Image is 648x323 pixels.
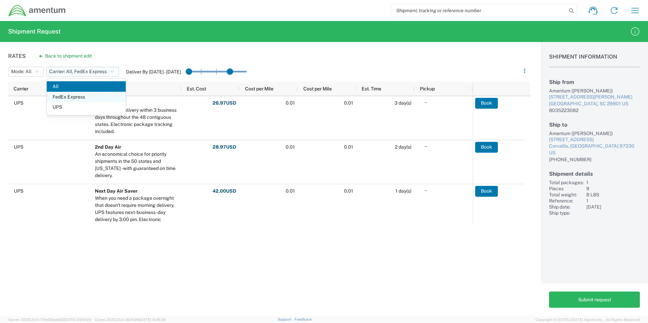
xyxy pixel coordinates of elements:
div: Amentum ([PERSON_NAME]) [549,88,640,94]
button: 42.00USD [212,186,237,197]
span: 3 day(s) [394,100,411,106]
h2: Ship from [549,79,640,85]
h2: Shipment Request [8,27,61,36]
div: [DATE] [586,204,640,210]
button: Back to shipment edit [34,50,97,62]
span: 0.01 [286,100,295,106]
div: Total weight: [549,192,584,198]
span: UPS [14,100,23,106]
span: 0.01 [344,188,353,194]
strong: 42.00 USD [212,188,236,194]
div: Amentum ([PERSON_NAME]) [549,130,640,136]
div: 8 LBS [586,192,640,198]
div: Guaranteed delivery within 3 business days throughout the 48 contiguous states. Electronic packag... [95,107,178,135]
h2: Shipment details [549,171,640,177]
label: Deliver By [DATE] - [DATE] [126,69,181,75]
div: An economical choice for priority shipments in the 50 states and Puerto Rico - with guaranteed on... [95,151,178,179]
h1: Shipment Information [549,53,640,67]
div: 9 [586,186,640,192]
button: Book [475,186,498,197]
h2: Ship to [549,122,640,128]
div: 1 [586,198,640,204]
div: When you need a package overnight that doesn't require morning delivery, UPS features next-busine... [95,195,178,230]
span: Carrier: All, FedEx Express [49,68,107,75]
div: Ship type: [549,210,584,216]
span: Client: 2025.20.0-8b113f4 [95,318,166,322]
span: Mode: All [11,68,32,75]
button: Book [475,142,498,153]
span: Server: 2025.20.0-710e05ee653 [8,318,92,322]
a: [STREET_ADDRESS][PERSON_NAME][GEOGRAPHIC_DATA], SC 29801 US [549,94,640,107]
span: Est. Cost [187,86,206,91]
a: Feedback [295,317,312,321]
span: 0.01 [344,100,353,106]
span: FedEx Express [47,92,126,102]
span: [DATE] 10:16:38 [139,318,166,322]
span: [DATE] 09:51:04 [64,318,92,322]
span: 0.01 [286,188,295,194]
span: UPS [14,144,23,150]
button: Book [475,98,498,109]
div: [STREET_ADDRESS] [549,136,640,143]
span: Copyright © [DATE]-[DATE] Agistix Inc., All Rights Reserved [535,317,640,323]
button: Submit request [549,292,640,308]
span: Cost per Mile [245,86,274,91]
a: [STREET_ADDRESS]Corvallis, [GEOGRAPHIC_DATA] 97330 US [549,136,640,156]
div: 1 [586,179,640,186]
div: [GEOGRAPHIC_DATA], SC 29801 US [549,101,640,107]
span: UPS [14,188,23,194]
span: All [47,81,126,92]
button: Mode: All [8,67,44,77]
span: 0.01 [286,144,295,150]
strong: 26.97 USD [212,100,236,106]
div: Pieces [549,186,584,192]
div: Corvallis, [GEOGRAPHIC_DATA] 97330 US [549,143,640,156]
div: Reference: [549,198,584,204]
a: Support [278,317,295,321]
button: 26.97USD [212,98,237,109]
span: 2 day(s) [395,144,411,150]
span: Pickup [420,86,435,91]
span: 1 day(s) [396,188,411,194]
span: Est. Time [362,86,381,91]
strong: 28.97 USD [212,144,236,150]
input: Shipment, tracking or reference number [391,4,567,17]
button: 28.97USD [212,142,237,153]
span: Carrier [14,86,28,91]
div: 8035223082 [549,107,640,113]
span: 0.01 [344,144,353,150]
div: Total packages: [549,179,584,186]
button: Carrier: All, FedEx Express [46,67,119,77]
img: dyncorp [8,4,66,17]
div: [STREET_ADDRESS][PERSON_NAME] [549,94,640,101]
div: Ship date: [549,204,584,210]
span: Cost per Mile [303,86,332,91]
span: UPS [47,102,126,112]
div: [PHONE_NUMBER] [549,156,640,163]
h1: Rates [8,53,26,59]
b: Next Day Air Saver [95,188,138,194]
b: 2nd Day Air [95,144,121,150]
